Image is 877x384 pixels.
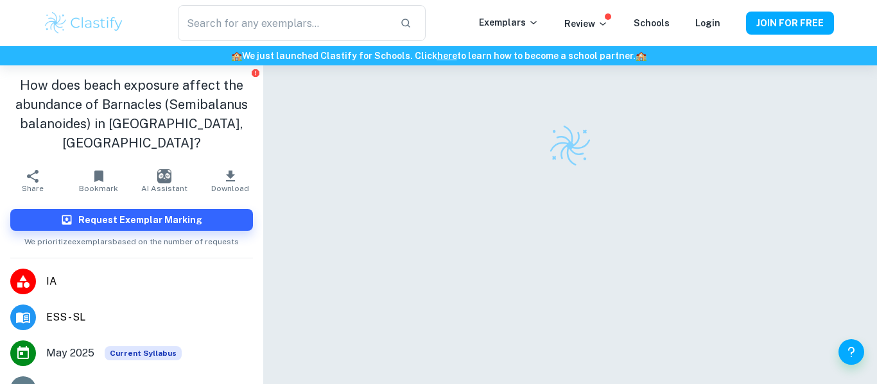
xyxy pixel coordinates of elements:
input: Search for any exemplars... [178,5,390,41]
a: Login [695,18,720,28]
button: Report issue [251,68,261,78]
button: AI Assistant [132,163,197,199]
img: Clastify logo [548,123,593,168]
span: Share [22,184,44,193]
button: Download [197,163,263,199]
h1: How does beach exposure affect the abundance of Barnacles (Semibalanus balanoides) in [GEOGRAPHIC... [10,76,253,153]
button: Help and Feedback [838,339,864,365]
button: Bookmark [65,163,131,199]
img: Clastify logo [43,10,125,36]
p: Exemplars [479,15,539,29]
h6: We just launched Clastify for Schools. Click to learn how to become a school partner. [3,49,874,63]
p: Review [564,17,608,31]
span: May 2025 [46,346,94,361]
span: AI Assistant [141,184,187,193]
button: JOIN FOR FREE [746,12,834,35]
span: IA [46,274,253,289]
span: We prioritize exemplars based on the number of requests [24,231,239,247]
span: Download [211,184,249,193]
span: Bookmark [79,184,118,193]
a: here [437,51,457,61]
img: AI Assistant [157,169,171,183]
span: Current Syllabus [105,346,182,360]
span: 🏫 [636,51,647,61]
h6: Request Exemplar Marking [78,213,202,227]
span: ESS - SL [46,310,253,325]
span: 🏫 [231,51,242,61]
div: This exemplar is based on the current syllabus. Feel free to refer to it for inspiration/ideas wh... [105,346,182,360]
a: Schools [634,18,670,28]
button: Request Exemplar Marking [10,209,253,231]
